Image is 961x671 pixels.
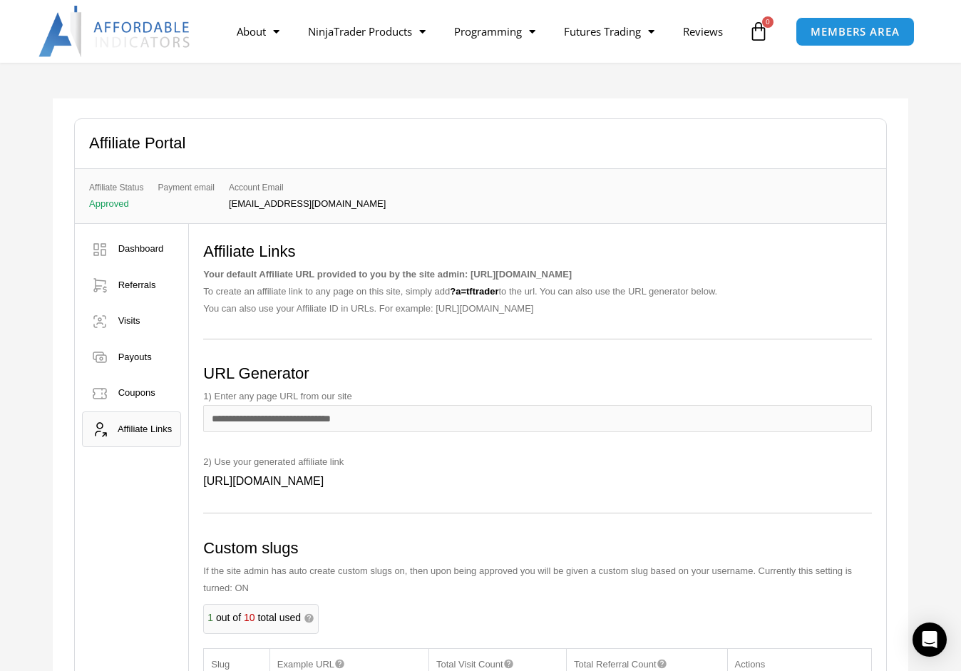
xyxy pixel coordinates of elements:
p: If the site admin has auto create custom slugs on, then upon being approved you will be given a c... [203,563,872,597]
p: [EMAIL_ADDRESS][DOMAIN_NAME] [229,199,386,209]
a: NinjaTrader Products [294,15,440,48]
p: To create an affiliate link to any page on this site, simply add to the url. You can also use the... [203,283,872,300]
span: Coupons [118,387,155,398]
p: Approved [89,199,144,209]
a: Dashboard [82,231,181,267]
span: 10 [244,612,255,623]
span: Account Email [229,180,386,195]
span: Dashboard [118,243,164,254]
a: Payouts [82,339,181,376]
span: [URL][DOMAIN_NAME] [203,475,324,487]
a: Reviews [669,15,737,48]
span: MEMBERS AREA [811,26,900,37]
a: Futures Trading [550,15,669,48]
strong: Your default Affiliate URL provided to you by the site admin: [URL][DOMAIN_NAME] [203,269,572,280]
strong: out of [216,612,241,623]
span: 0 [762,16,774,28]
span: Affiliate Status [89,180,144,195]
span: Referrals [118,280,156,290]
h2: Affiliate Portal [89,133,185,154]
span: Visits [118,315,140,326]
span: Slug [211,659,230,670]
p: 1) Enter any page URL from our site [203,388,872,405]
a: About [222,15,294,48]
a: Programming [440,15,550,48]
span: Payouts [118,352,152,362]
img: LogoAI | Affordable Indicators – NinjaTrader [38,6,192,57]
h2: URL Generator [203,364,872,384]
div: Open Intercom Messenger [913,623,947,657]
span: Actions [735,659,766,670]
strong: ?a=tftrader [450,286,498,297]
a: MEMBERS AREA [796,17,915,46]
span: 1 [207,612,213,623]
strong: total used [257,612,301,623]
h2: Custom slugs [203,538,872,559]
p: 2) Use your generated affiliate link [203,454,872,471]
p: You can also use your Affiliate ID in URLs. For example: [URL][DOMAIN_NAME] [203,300,872,317]
a: Coupons [82,375,181,411]
span: Example URL [277,659,345,670]
a: Referrals [82,267,181,304]
span: Affiliate Links [118,424,172,434]
span: Total Referral Count [574,659,667,670]
span: Total Visit Count [436,659,514,670]
a: Affiliate Links [82,411,181,448]
nav: Menu [222,15,745,48]
h2: Affiliate Links [203,242,872,262]
span: Payment email [158,180,215,195]
a: Visits [82,303,181,339]
a: 0 [727,11,790,52]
